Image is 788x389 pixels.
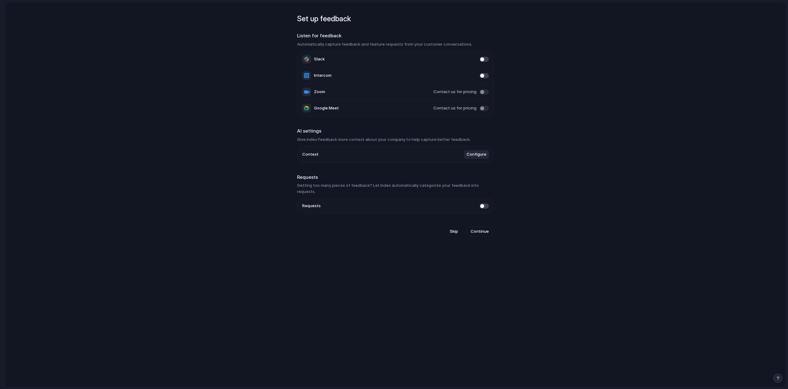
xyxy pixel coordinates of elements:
span: Google Meet [314,105,339,111]
span: Intercom [314,72,332,79]
button: Skip [445,227,463,236]
span: Contact us for pricing [433,105,476,111]
span: Requests [302,203,321,209]
button: Continue [465,227,494,236]
h1: Set up feedback [297,13,494,24]
h2: Requests [297,174,494,181]
span: Context [302,151,319,158]
h3: Automatically capture feedback and feature requests from your customer conversations. [297,41,494,47]
span: Slack [314,56,325,62]
span: Contact us for pricing [433,89,476,95]
h2: AI settings [297,128,494,135]
span: Skip [450,228,458,235]
span: Continue [471,228,489,235]
button: Configure [464,150,489,159]
span: Configure [467,151,486,158]
span: Zoom [314,89,325,95]
h2: Listen for feedback [297,32,494,39]
h3: Give Index Feedback more context about your company to help capture better feedback. [297,137,494,143]
h3: Getting too many pieces of feedback? Let Index automatically categorize your feedback into requests. [297,182,494,194]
